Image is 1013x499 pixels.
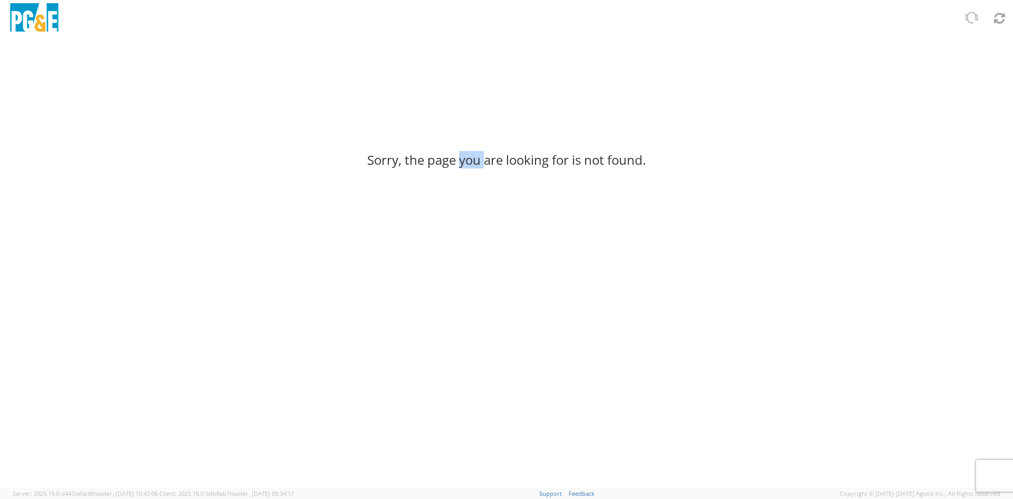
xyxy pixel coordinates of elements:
[159,489,294,497] span: Client: 2025.18.0-5db8ab7
[367,153,646,167] h3: Sorry, the page you are looking for is not found.
[8,3,61,34] img: pge-logo-06675f144f4cfa6a6814.png
[569,489,595,497] a: Feedback
[840,489,1000,498] span: Copyright © [DATE]-[DATE] Agistix Inc., All Rights Reserved
[539,489,562,497] a: Support
[230,489,294,497] span: master, [DATE] 09:34:17
[93,489,158,497] span: master, [DATE] 10:47:06
[13,489,158,497] span: Server: 2025.19.0-d447cefac8f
